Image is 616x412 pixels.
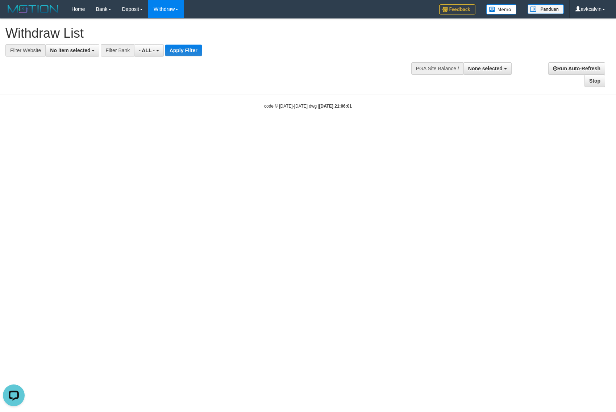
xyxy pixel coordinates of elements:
[548,62,605,75] a: Run Auto-Refresh
[101,44,134,57] div: Filter Bank
[5,44,45,57] div: Filter Website
[584,75,605,87] a: Stop
[439,4,475,14] img: Feedback.jpg
[165,45,202,56] button: Apply Filter
[463,62,512,75] button: None selected
[319,104,352,109] strong: [DATE] 21:06:01
[264,104,352,109] small: code © [DATE]-[DATE] dwg |
[5,26,403,41] h1: Withdraw List
[50,47,90,53] span: No item selected
[139,47,155,53] span: - ALL -
[45,44,99,57] button: No item selected
[411,62,463,75] div: PGA Site Balance /
[468,66,503,71] span: None selected
[134,44,163,57] button: - ALL -
[3,3,25,25] button: Open LiveChat chat widget
[5,4,61,14] img: MOTION_logo.png
[486,4,517,14] img: Button%20Memo.svg
[528,4,564,14] img: panduan.png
